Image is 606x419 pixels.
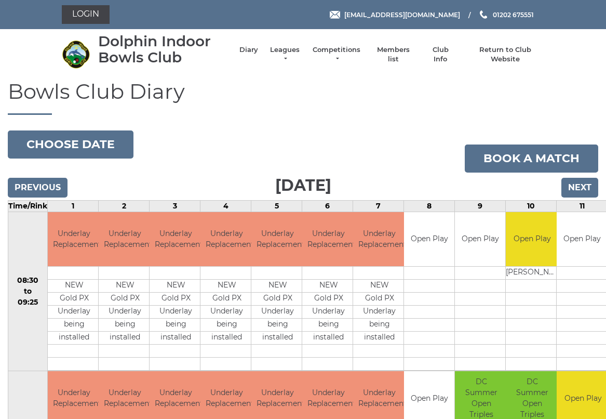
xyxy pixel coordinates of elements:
td: being [150,319,202,332]
td: installed [99,332,151,345]
td: NEW [150,280,202,293]
img: Dolphin Indoor Bowls Club [62,40,90,69]
div: Dolphin Indoor Bowls Club [98,33,229,66]
a: Return to Club Website [466,45,544,64]
td: installed [302,332,355,345]
td: Gold PX [353,293,406,306]
td: installed [48,332,100,345]
a: Email [EMAIL_ADDRESS][DOMAIN_NAME] [330,10,460,20]
td: Underlay Replacement [353,212,406,267]
td: Underlay Replacement [150,212,202,267]
a: Book a match [465,145,598,173]
td: NEW [99,280,151,293]
td: Underlay Replacement [251,212,304,267]
td: being [302,319,355,332]
a: Competitions [312,45,361,64]
td: Underlay [353,306,406,319]
td: Gold PX [302,293,355,306]
td: installed [353,332,406,345]
td: NEW [251,280,304,293]
td: 1 [48,200,99,212]
td: Underlay [48,306,100,319]
td: NEW [200,280,253,293]
td: Time/Rink [8,200,48,212]
a: Login [62,5,110,24]
td: being [353,319,406,332]
span: 01202 675551 [493,10,534,18]
td: NEW [302,280,355,293]
img: Phone us [480,10,487,19]
td: Gold PX [48,293,100,306]
td: Open Play [455,212,505,267]
td: Gold PX [251,293,304,306]
a: Members list [372,45,415,64]
input: Next [561,178,598,198]
a: Phone us 01202 675551 [478,10,534,20]
td: Underlay Replacement [200,212,253,267]
td: Gold PX [99,293,151,306]
td: Underlay Replacement [48,212,100,267]
a: Diary [239,45,258,55]
td: Underlay [302,306,355,319]
td: 8 [404,200,455,212]
td: Underlay [99,306,151,319]
td: 2 [99,200,150,212]
td: 10 [506,200,557,212]
td: Open Play [404,212,454,267]
td: installed [150,332,202,345]
td: Open Play [506,212,558,267]
td: 9 [455,200,506,212]
td: NEW [353,280,406,293]
td: installed [200,332,253,345]
span: [EMAIL_ADDRESS][DOMAIN_NAME] [344,10,460,18]
td: 4 [200,200,251,212]
td: being [48,319,100,332]
td: Underlay [150,306,202,319]
button: Choose date [8,130,133,159]
img: Email [330,11,340,19]
a: Leagues [268,45,301,64]
td: being [99,319,151,332]
td: Gold PX [150,293,202,306]
td: being [251,319,304,332]
td: 7 [353,200,404,212]
td: being [200,319,253,332]
td: 6 [302,200,353,212]
td: 3 [150,200,200,212]
h1: Bowls Club Diary [8,80,598,115]
input: Previous [8,178,68,198]
td: Gold PX [200,293,253,306]
a: Club Info [425,45,455,64]
td: NEW [48,280,100,293]
td: installed [251,332,304,345]
td: Underlay Replacement [302,212,355,267]
td: Underlay [200,306,253,319]
td: Underlay Replacement [99,212,151,267]
td: 5 [251,200,302,212]
td: [PERSON_NAME] [506,267,558,280]
td: Underlay [251,306,304,319]
td: 08:30 to 09:25 [8,212,48,371]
